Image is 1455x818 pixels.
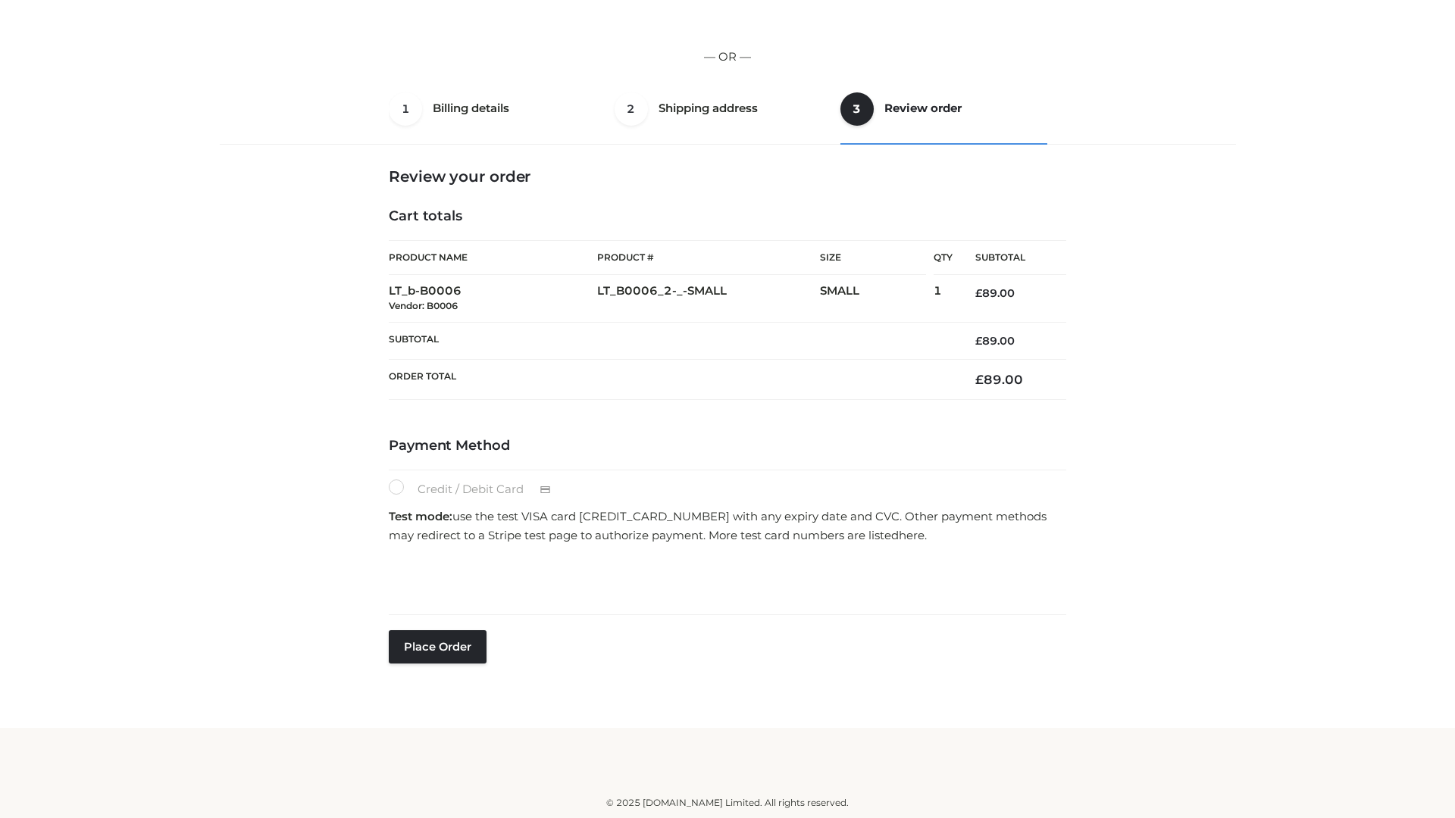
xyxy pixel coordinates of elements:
th: Subtotal [389,322,953,359]
a: here [899,528,925,542]
label: Credit / Debit Card [389,479,567,499]
div: © 2025 [DOMAIN_NAME] Limited. All rights reserved. [225,795,1230,810]
th: Product Name [389,240,597,275]
small: Vendor: B0006 [389,300,458,311]
td: SMALL [820,275,934,323]
th: Size [820,241,926,275]
h4: Cart totals [389,208,1066,225]
bdi: 89.00 [975,286,1015,300]
h4: Payment Method [389,438,1066,454]
td: 1 [934,275,953,323]
th: Qty [934,240,953,275]
td: LT_B0006_2-_-SMALL [597,275,820,323]
p: use the test VISA card [CREDIT_CARD_NUMBER] with any expiry date and CVC. Other payment methods m... [389,507,1066,545]
th: Product # [597,240,820,275]
span: £ [975,286,982,300]
th: Order Total [389,360,953,400]
td: LT_b-B0006 [389,275,597,323]
button: Place order [389,630,487,663]
span: £ [975,372,984,387]
bdi: 89.00 [975,334,1015,348]
span: £ [975,334,982,348]
p: — OR — [225,47,1230,67]
bdi: 89.00 [975,372,1023,387]
th: Subtotal [953,241,1066,275]
iframe: Secure payment input frame [386,550,1063,605]
strong: Test mode: [389,509,452,523]
img: Credit / Debit Card [531,481,559,499]
h3: Review your order [389,167,1066,186]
